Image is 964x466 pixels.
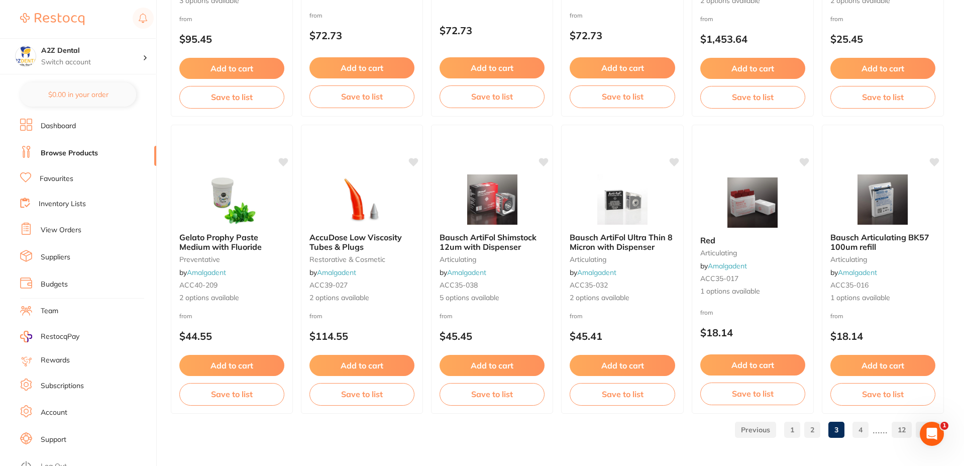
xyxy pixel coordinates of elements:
[187,268,226,277] a: Amalgadent
[41,381,84,391] a: Subscriptions
[577,268,616,277] a: Amalgadent
[309,312,323,320] span: from
[16,46,36,66] img: A2Z Dental
[440,232,537,251] span: Bausch ArtiFol Shimstock 12um with Dispenser
[830,312,843,320] span: from
[440,85,545,108] button: Save to list
[830,255,935,263] small: articulating
[892,420,912,440] a: 12
[830,330,935,342] p: $18.14
[39,199,86,209] a: Inventory Lists
[41,279,68,290] a: Budgets
[179,312,192,320] span: from
[440,255,545,263] small: articulating
[700,309,713,316] span: from
[830,58,935,79] button: Add to cart
[440,355,545,376] button: Add to cart
[570,312,583,320] span: from
[440,330,545,342] p: $45.45
[828,420,844,440] a: 3
[700,261,747,270] span: by
[700,58,805,79] button: Add to cart
[179,233,284,251] b: Gelato Prophy Paste Medium with Fluoride
[700,235,715,245] span: Red
[708,261,747,270] a: Amalgadent
[830,86,935,108] button: Save to list
[784,420,800,440] a: 1
[309,268,356,277] span: by
[570,12,583,19] span: from
[830,15,843,23] span: from
[570,233,675,251] b: Bausch ArtiFol Ultra Thin 8 Micron with Dispenser
[570,281,608,290] span: ACC35-032
[309,232,402,251] span: AccuDose Low Viscosity Tubes & Plugs
[570,330,675,342] p: $45.41
[309,12,323,19] span: from
[920,422,944,446] iframe: Intercom live chat
[570,30,675,41] p: $72.73
[440,233,545,251] b: Bausch ArtiFol Shimstock 12um with Dispenser
[179,268,226,277] span: by
[440,383,545,405] button: Save to list
[830,232,929,251] span: Bausch Articulating BK57 100um refill
[700,236,805,245] b: Red
[700,249,805,257] small: articulating
[700,15,713,23] span: from
[199,174,265,225] img: Gelato Prophy Paste Medium with Fluoride
[700,274,738,283] span: ACC35-017
[460,174,525,225] img: Bausch ArtiFol Shimstock 12um with Dispenser
[852,420,869,440] a: 4
[41,46,143,56] h4: A2Z Dental
[440,25,545,36] p: $72.73
[179,330,284,342] p: $44.55
[179,281,218,290] span: ACC40-209
[41,355,70,365] a: Rewards
[309,57,414,78] button: Add to cart
[838,268,877,277] a: Amalgadent
[309,330,414,342] p: $114.55
[830,293,935,303] span: 1 options available
[309,293,414,303] span: 2 options available
[41,148,98,158] a: Browse Products
[720,177,785,228] img: Red
[700,327,805,338] p: $18.14
[20,13,84,25] img: Restocq Logo
[309,383,414,405] button: Save to list
[440,293,545,303] span: 5 options available
[179,293,284,303] span: 2 options available
[700,354,805,376] button: Add to cart
[830,33,935,45] p: $25.45
[570,85,675,108] button: Save to list
[179,58,284,79] button: Add to cart
[440,268,486,277] span: by
[570,57,675,78] button: Add to cart
[570,268,616,277] span: by
[41,332,79,342] span: RestocqPay
[440,281,478,290] span: ACC35-038
[700,383,805,405] button: Save to list
[20,8,84,31] a: Restocq Logo
[570,255,675,263] small: articulating
[440,57,545,78] button: Add to cart
[830,281,869,290] span: ACC35-016
[309,281,348,290] span: ACC39-027
[179,383,284,405] button: Save to list
[447,268,486,277] a: Amalgadent
[590,174,655,225] img: Bausch ArtiFol Ultra Thin 8 Micron with Dispenser
[700,86,805,108] button: Save to list
[179,33,284,45] p: $95.45
[330,174,395,225] img: AccuDose Low Viscosity Tubes & Plugs
[179,355,284,376] button: Add to cart
[309,85,414,108] button: Save to list
[41,408,67,418] a: Account
[873,424,888,435] p: ......
[804,420,820,440] a: 2
[830,383,935,405] button: Save to list
[309,255,414,263] small: restorative & cosmetic
[309,355,414,376] button: Add to cart
[41,252,70,262] a: Suppliers
[317,268,356,277] a: Amalgadent
[830,355,935,376] button: Add to cart
[850,174,915,225] img: Bausch Articulating BK57 100um refill
[570,293,675,303] span: 2 options available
